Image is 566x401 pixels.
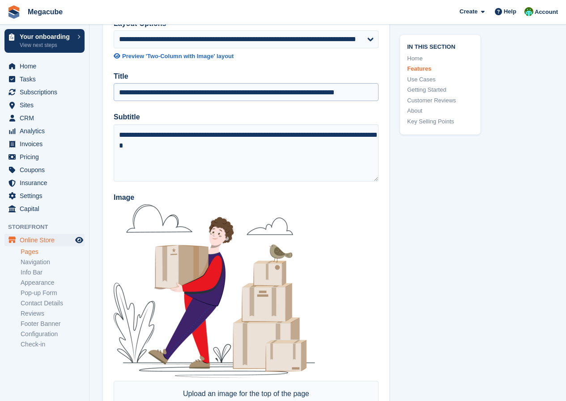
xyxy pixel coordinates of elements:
[20,73,73,85] span: Tasks
[460,7,477,16] span: Create
[20,234,73,246] span: Online Store
[114,71,379,82] label: Title
[20,177,73,189] span: Insurance
[20,164,73,176] span: Coupons
[407,117,473,126] a: Key Selling Points
[407,54,473,63] a: Home
[21,258,85,266] a: Navigation
[114,204,315,378] img: illustration.png
[8,223,89,232] span: Storefront
[504,7,516,16] span: Help
[4,86,85,98] a: menu
[4,60,85,72] a: menu
[21,289,85,297] a: Pop-up Form
[20,41,73,49] p: View next steps
[21,299,85,308] a: Contact Details
[4,234,85,246] a: menu
[4,138,85,150] a: menu
[114,52,379,61] a: Preview 'Two-Column with Image' layout
[20,203,73,215] span: Capital
[407,96,473,105] a: Customer Reviews
[4,164,85,176] a: menu
[122,52,234,61] div: Preview 'Two-Column with Image' layout
[4,73,85,85] a: menu
[20,34,73,40] p: Your onboarding
[407,106,473,115] a: About
[4,125,85,137] a: menu
[20,60,73,72] span: Home
[74,235,85,245] a: Preview store
[407,42,473,51] span: In this section
[20,151,73,163] span: Pricing
[4,177,85,189] a: menu
[21,309,85,318] a: Reviews
[407,85,473,94] a: Getting Started
[21,279,85,287] a: Appearance
[21,268,85,277] a: Info Bar
[114,192,379,203] label: Image
[24,4,66,19] a: Megacube
[535,8,558,17] span: Account
[21,330,85,338] a: Configuration
[4,190,85,202] a: menu
[4,99,85,111] a: menu
[524,7,533,16] img: Ashley
[4,112,85,124] a: menu
[114,112,379,122] label: Subtitle
[20,190,73,202] span: Settings
[407,64,473,73] a: Features
[20,138,73,150] span: Invoices
[407,75,473,84] a: Use Cases
[20,125,73,137] span: Analytics
[21,320,85,328] a: Footer Banner
[20,112,73,124] span: CRM
[4,151,85,163] a: menu
[7,5,21,19] img: stora-icon-8386f47178a22dfd0bd8f6a31ec36ba5ce8667c1dd55bd0f319d3a0aa187defe.svg
[4,29,85,53] a: Your onboarding View next steps
[20,86,73,98] span: Subscriptions
[21,340,85,349] a: Check-in
[20,99,73,111] span: Sites
[4,203,85,215] a: menu
[21,248,85,256] a: Pages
